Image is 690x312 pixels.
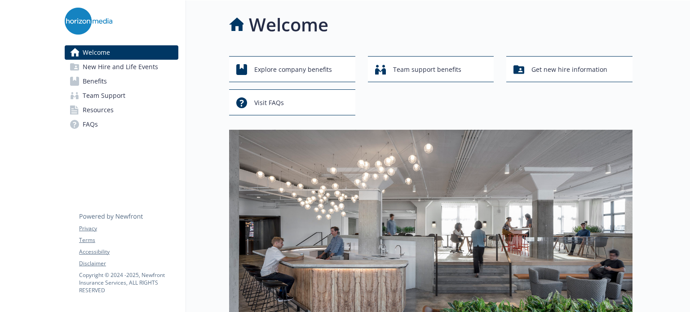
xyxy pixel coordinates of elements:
h1: Welcome [249,11,328,38]
span: Benefits [83,74,107,88]
a: Terms [79,236,178,244]
span: Team Support [83,88,125,103]
a: Team Support [65,88,178,103]
a: Welcome [65,45,178,60]
span: Get new hire information [531,61,607,78]
a: FAQs [65,117,178,132]
span: FAQs [83,117,98,132]
button: Visit FAQs [229,89,355,115]
a: Resources [65,103,178,117]
span: Resources [83,103,114,117]
a: Accessibility [79,248,178,256]
span: Visit FAQs [254,94,284,111]
span: Team support benefits [393,61,461,78]
button: Explore company benefits [229,56,355,82]
span: Welcome [83,45,110,60]
p: Copyright © 2024 - 2025 , Newfront Insurance Services, ALL RIGHTS RESERVED [79,271,178,294]
a: Privacy [79,224,178,233]
button: Get new hire information [506,56,632,82]
button: Team support benefits [368,56,494,82]
span: New Hire and Life Events [83,60,158,74]
a: New Hire and Life Events [65,60,178,74]
a: Disclaimer [79,259,178,268]
span: Explore company benefits [254,61,332,78]
a: Benefits [65,74,178,88]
